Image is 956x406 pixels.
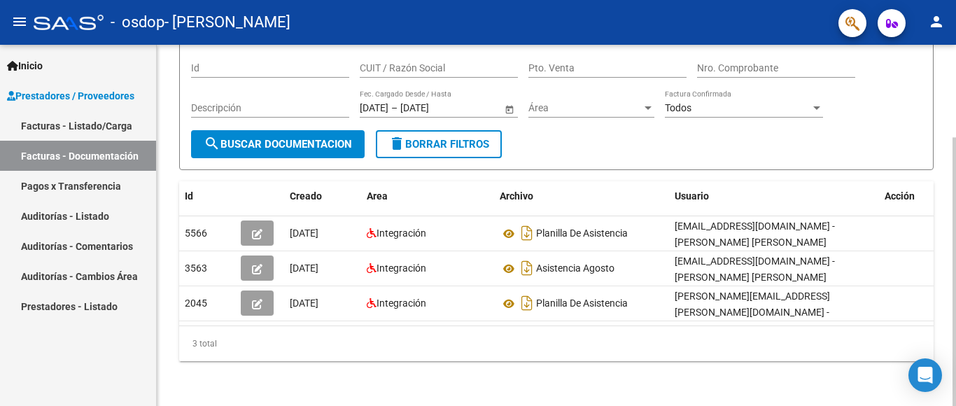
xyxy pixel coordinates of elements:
[675,220,835,248] span: [EMAIL_ADDRESS][DOMAIN_NAME] - [PERSON_NAME] [PERSON_NAME]
[518,292,536,314] i: Descargar documento
[391,102,398,114] span: –
[185,190,193,202] span: Id
[284,181,361,211] datatable-header-cell: Creado
[179,326,934,361] div: 3 total
[204,135,220,152] mat-icon: search
[11,13,28,30] mat-icon: menu
[518,257,536,279] i: Descargar documento
[500,190,533,202] span: Archivo
[290,190,322,202] span: Creado
[518,222,536,244] i: Descargar documento
[528,102,642,114] span: Área
[400,102,469,114] input: Fecha fin
[111,7,164,38] span: - osdop
[361,181,494,211] datatable-header-cell: Area
[377,262,426,274] span: Integración
[290,227,318,239] span: [DATE]
[360,102,388,114] input: Fecha inicio
[185,262,207,274] span: 3563
[675,290,830,334] span: [PERSON_NAME][EMAIL_ADDRESS][PERSON_NAME][DOMAIN_NAME] - [PERSON_NAME]
[377,227,426,239] span: Integración
[367,190,388,202] span: Area
[290,297,318,309] span: [DATE]
[675,255,835,283] span: [EMAIL_ADDRESS][DOMAIN_NAME] - [PERSON_NAME] [PERSON_NAME]
[885,190,915,202] span: Acción
[7,58,43,73] span: Inicio
[536,263,614,274] span: Asistencia Agosto
[7,88,134,104] span: Prestadores / Proveedores
[388,135,405,152] mat-icon: delete
[290,262,318,274] span: [DATE]
[377,297,426,309] span: Integración
[164,7,290,38] span: - [PERSON_NAME]
[388,138,489,150] span: Borrar Filtros
[204,138,352,150] span: Buscar Documentacion
[494,181,669,211] datatable-header-cell: Archivo
[879,181,949,211] datatable-header-cell: Acción
[669,181,879,211] datatable-header-cell: Usuario
[928,13,945,30] mat-icon: person
[185,297,207,309] span: 2045
[376,130,502,158] button: Borrar Filtros
[502,101,516,116] button: Open calendar
[191,130,365,158] button: Buscar Documentacion
[665,102,691,113] span: Todos
[536,228,628,239] span: Planilla De Asistencia
[675,190,709,202] span: Usuario
[185,227,207,239] span: 5566
[179,181,235,211] datatable-header-cell: Id
[908,358,942,392] div: Open Intercom Messenger
[536,298,628,309] span: Planilla De Asistencia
